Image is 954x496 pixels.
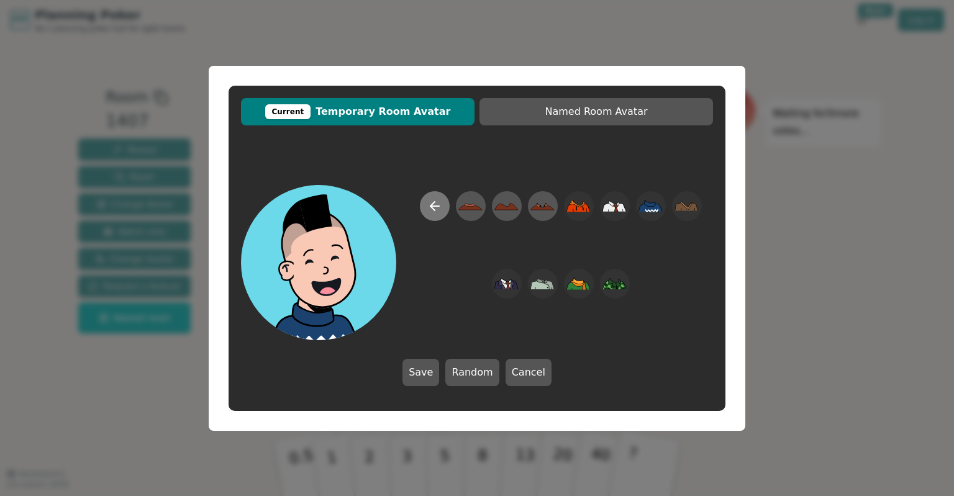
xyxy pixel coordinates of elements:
span: Temporary Room Avatar [247,104,468,119]
button: Random [445,359,499,386]
button: Save [402,359,439,386]
button: Named Room Avatar [479,98,713,125]
button: CurrentTemporary Room Avatar [241,98,475,125]
div: Current [265,104,311,119]
button: Cancel [506,359,552,386]
span: Named Room Avatar [486,104,707,119]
